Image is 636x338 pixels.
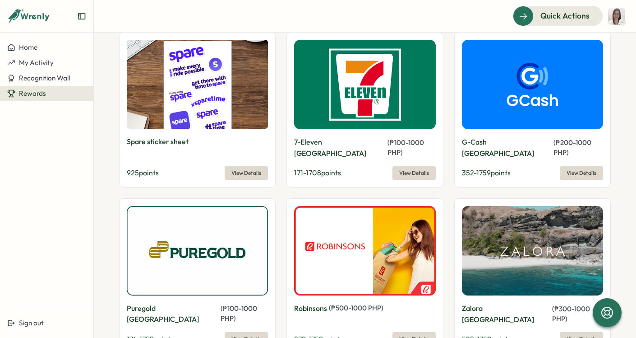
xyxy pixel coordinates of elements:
img: Zalora Philippines [462,206,603,296]
button: View Details [392,166,436,180]
p: G-Cash [GEOGRAPHIC_DATA] [462,136,552,159]
span: 352 - 1759 points [462,168,511,177]
button: View Details [225,166,268,180]
img: Spare sticker sheet [127,40,268,128]
span: Quick Actions [540,10,590,22]
img: Cath Quizon [608,8,625,25]
button: Quick Actions [513,6,603,26]
span: Rewards [19,89,46,98]
span: View Details [399,167,429,179]
img: 7-Eleven Philippines [294,40,435,129]
p: Puregold [GEOGRAPHIC_DATA] [127,303,219,325]
p: Robinsons [294,303,327,314]
span: View Details [567,167,596,179]
span: Home [19,43,37,52]
span: Sign out [19,319,44,327]
p: 7-Eleven [GEOGRAPHIC_DATA] [294,136,386,159]
span: My Activity [19,58,54,67]
button: Expand sidebar [77,12,86,21]
button: View Details [560,166,603,180]
span: ( ₱ 500 - 1000 PHP ) [329,304,383,312]
span: ( ₱ 100 - 1000 PHP ) [221,304,257,323]
span: View Details [231,167,261,179]
img: G-Cash Philippines [462,40,603,129]
span: Recognition Wall [19,74,70,82]
span: 171 - 1708 points [294,168,341,177]
span: ( ₱ 300 - 1000 PHP ) [552,305,590,323]
span: ( ₱ 100 - 1000 PHP ) [387,138,424,157]
p: Zalora [GEOGRAPHIC_DATA] [462,303,550,325]
p: Spare sticker sheet [127,136,189,147]
span: ( ₱ 200 - 1000 PHP ) [553,138,591,157]
img: Robinsons [294,206,435,296]
img: Puregold Philippines [127,206,268,296]
span: 925 points [127,168,159,177]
